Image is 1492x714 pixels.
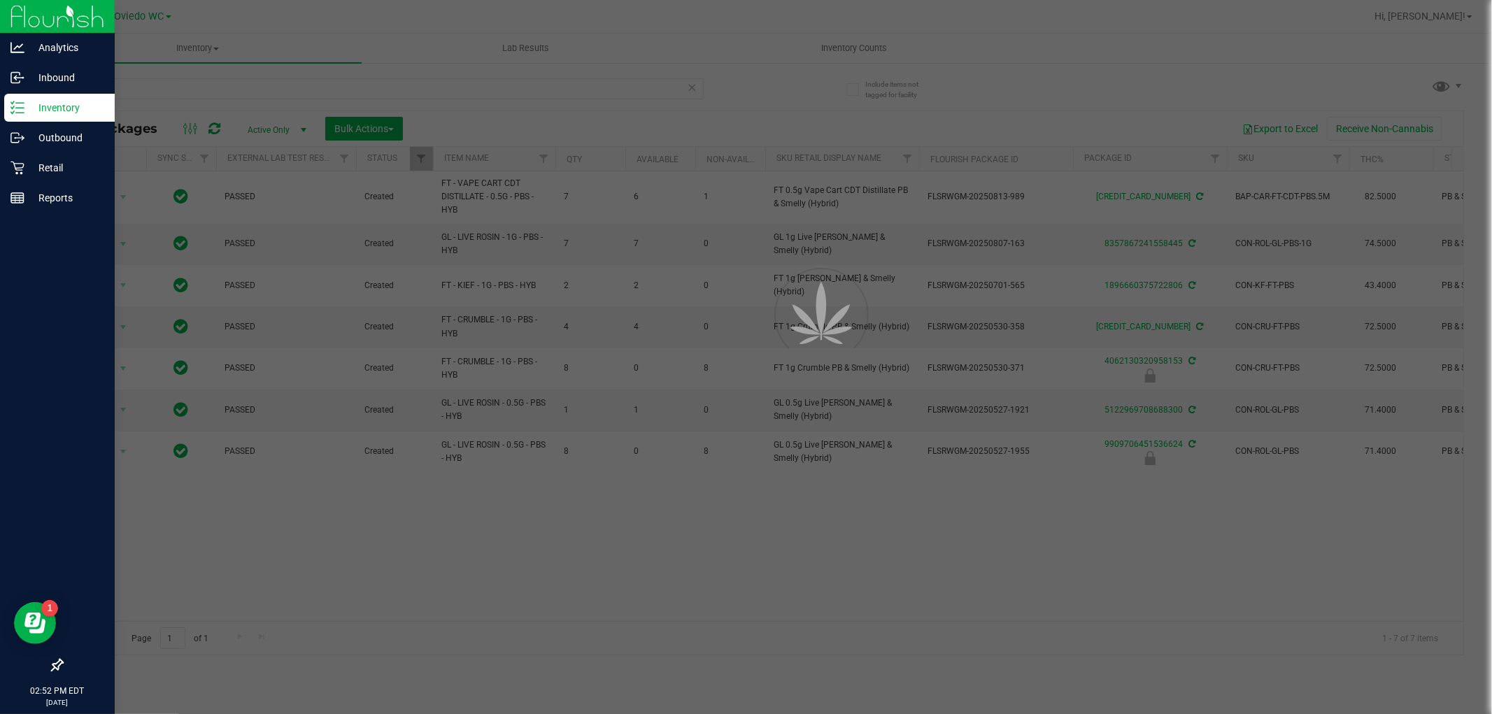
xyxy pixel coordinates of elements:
p: Outbound [24,129,108,146]
p: Retail [24,159,108,176]
iframe: Resource center unread badge [41,600,58,617]
p: Inbound [24,69,108,86]
p: [DATE] [6,697,108,708]
inline-svg: Retail [10,161,24,175]
inline-svg: Analytics [10,41,24,55]
p: Reports [24,190,108,206]
inline-svg: Inventory [10,101,24,115]
inline-svg: Reports [10,191,24,205]
inline-svg: Inbound [10,71,24,85]
p: Inventory [24,99,108,116]
inline-svg: Outbound [10,131,24,145]
p: 02:52 PM EDT [6,685,108,697]
iframe: Resource center [14,602,56,644]
p: Analytics [24,39,108,56]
